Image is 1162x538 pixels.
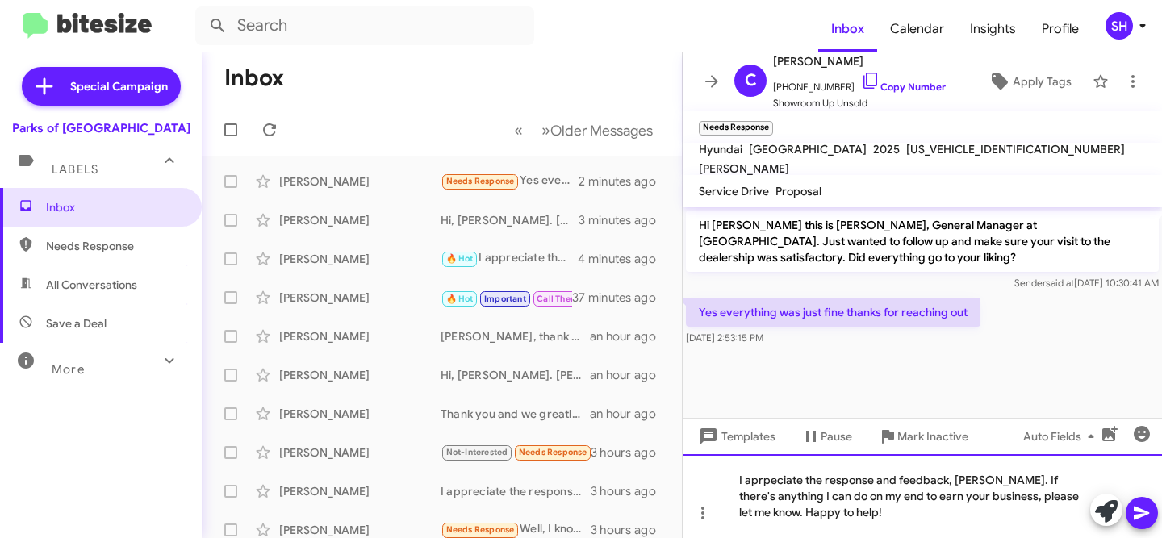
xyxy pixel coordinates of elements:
[224,65,284,91] h1: Inbox
[1010,422,1114,451] button: Auto Fields
[745,68,757,94] span: C
[683,422,788,451] button: Templates
[279,522,441,538] div: [PERSON_NAME]
[686,332,763,344] span: [DATE] 2:53:15 PM
[279,290,441,306] div: [PERSON_NAME]
[788,422,865,451] button: Pause
[52,162,98,177] span: Labels
[974,67,1085,96] button: Apply Tags
[279,406,441,422] div: [PERSON_NAME]
[441,328,590,344] div: [PERSON_NAME], thank you for your response and we greatly appreciate your business! Whenever you'...
[1029,6,1092,52] a: Profile
[46,277,137,293] span: All Conversations
[861,81,946,93] a: Copy Number
[1023,422,1101,451] span: Auto Fields
[505,114,663,147] nav: Page navigation example
[699,161,789,176] span: [PERSON_NAME]
[446,294,474,304] span: 🔥 Hot
[699,184,769,198] span: Service Drive
[441,483,591,499] div: I appreciate the response. If anything changes, please let us know!
[541,120,550,140] span: »
[484,294,526,304] span: Important
[446,524,515,535] span: Needs Response
[279,367,441,383] div: [PERSON_NAME]
[579,173,669,190] div: 2 minutes ago
[441,212,579,228] div: Hi, [PERSON_NAME]. [PERSON_NAME] here- [PERSON_NAME]'s assistant. I appreciate your response and ...
[873,142,900,156] span: 2025
[441,367,590,383] div: Hi, [PERSON_NAME]. [PERSON_NAME] here, [PERSON_NAME]'s assistant. I sincerely apologize for the e...
[446,253,474,264] span: 🔥 Hot
[537,294,579,304] span: Call Them
[279,444,441,461] div: [PERSON_NAME]
[590,406,669,422] div: an hour ago
[441,406,590,422] div: Thank you and we greatly appreciate for the opportunity to earn your business.
[590,367,669,383] div: an hour ago
[279,328,441,344] div: [PERSON_NAME]
[1106,12,1133,40] div: SH
[22,67,181,106] a: Special Campaign
[1046,277,1074,289] span: said at
[590,328,669,344] div: an hour ago
[504,114,533,147] button: Previous
[1013,67,1072,96] span: Apply Tags
[699,142,742,156] span: Hyundai
[46,199,183,215] span: Inbox
[441,172,579,190] div: Yes everything was just fine thanks for reaching out
[686,211,1159,272] p: Hi [PERSON_NAME] this is [PERSON_NAME], General Manager at [GEOGRAPHIC_DATA]. Just wanted to foll...
[957,6,1029,52] a: Insights
[532,114,663,147] button: Next
[773,95,946,111] span: Showroom Up Unsold
[579,212,669,228] div: 3 minutes ago
[514,120,523,140] span: «
[46,238,183,254] span: Needs Response
[1092,12,1144,40] button: SH
[865,422,981,451] button: Mark Inactive
[195,6,534,45] input: Search
[441,249,578,268] div: I appreciate the response. Once we have the vehicle that firs your needs, we'll be in touch.
[441,287,572,307] div: Ok thanks. Email is [EMAIL_ADDRESS][DOMAIN_NAME]
[279,483,441,499] div: [PERSON_NAME]
[70,78,168,94] span: Special Campaign
[519,447,587,457] span: Needs Response
[686,298,980,327] p: Yes everything was just fine thanks for reaching out
[279,251,441,267] div: [PERSON_NAME]
[591,483,669,499] div: 3 hours ago
[699,121,773,136] small: Needs Response
[1014,277,1159,289] span: Sender [DATE] 10:30:41 AM
[591,522,669,538] div: 3 hours ago
[897,422,968,451] span: Mark Inactive
[683,454,1162,538] div: I aprpeciate the response and feedback, [PERSON_NAME]. If there's anything I can do on my end to ...
[279,212,441,228] div: [PERSON_NAME]
[279,173,441,190] div: [PERSON_NAME]
[821,422,852,451] span: Pause
[749,142,867,156] span: [GEOGRAPHIC_DATA]
[578,251,669,267] div: 4 minutes ago
[696,422,775,451] span: Templates
[591,444,669,461] div: 3 hours ago
[12,120,190,136] div: Parks of [GEOGRAPHIC_DATA]
[877,6,957,52] a: Calendar
[818,6,877,52] a: Inbox
[446,176,515,186] span: Needs Response
[773,52,946,71] span: [PERSON_NAME]
[773,71,946,95] span: [PHONE_NUMBER]
[441,443,591,461] div: Thank you anyways , have a great day !
[775,184,821,198] span: Proposal
[446,447,508,457] span: Not-Interested
[52,362,85,377] span: More
[46,315,107,332] span: Save a Deal
[906,142,1125,156] span: [US_VEHICLE_IDENTIFICATION_NUMBER]
[572,290,669,306] div: 37 minutes ago
[550,122,653,140] span: Older Messages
